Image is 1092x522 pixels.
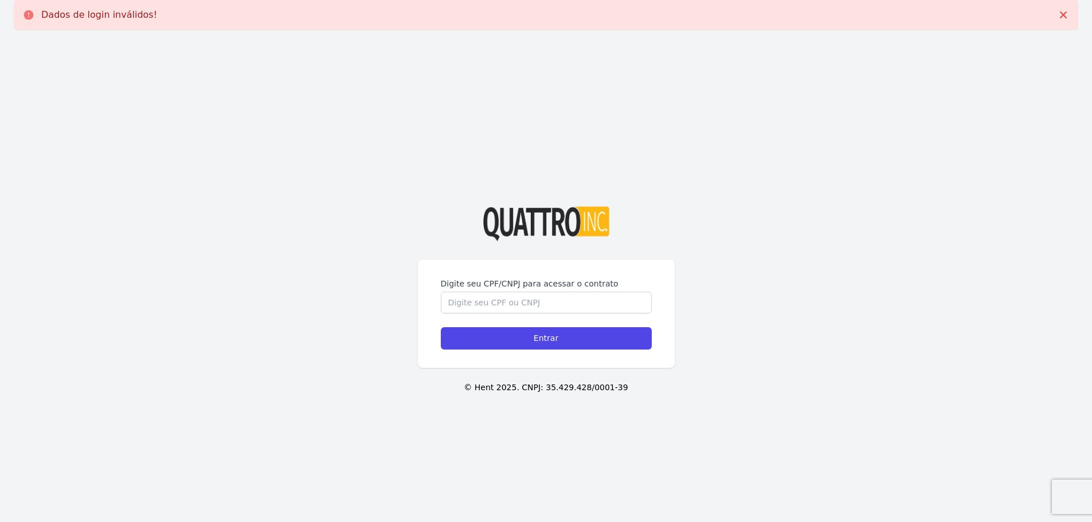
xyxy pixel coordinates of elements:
[441,292,652,313] input: Digite seu CPF ou CNPJ
[441,278,652,289] label: Digite seu CPF/CNPJ para acessar o contrato
[41,9,157,21] p: Dados de login inválidos!
[483,206,609,241] img: Logo%20Quattro%20INC%20Transparente%20(002).png
[18,382,1074,394] p: © Hent 2025. CNPJ: 35.429.428/0001-39
[441,327,652,350] input: Entrar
